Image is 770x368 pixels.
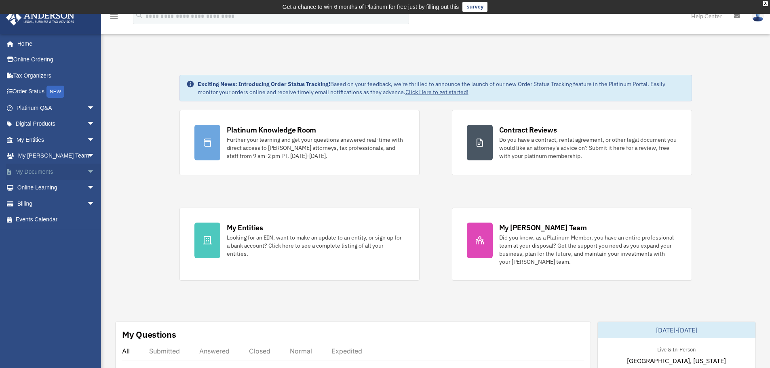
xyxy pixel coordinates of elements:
[198,80,330,88] strong: Exciting News: Introducing Order Status Tracking!
[6,84,107,100] a: Order StatusNEW
[122,328,176,341] div: My Questions
[331,347,362,355] div: Expedited
[198,80,685,96] div: Based on your feedback, we're thrilled to announce the launch of our new Order Status Tracking fe...
[462,2,487,12] a: survey
[283,2,459,12] div: Get a chance to win 6 months of Platinum for free just by filling out this
[6,180,107,196] a: Online Learningarrow_drop_down
[109,14,119,21] a: menu
[135,11,144,20] i: search
[179,110,420,175] a: Platinum Knowledge Room Further your learning and get your questions answered real-time with dire...
[87,100,103,116] span: arrow_drop_down
[6,148,107,164] a: My [PERSON_NAME] Teamarrow_drop_down
[6,67,107,84] a: Tax Organizers
[499,223,587,233] div: My [PERSON_NAME] Team
[4,10,77,25] img: Anderson Advisors Platinum Portal
[87,116,103,132] span: arrow_drop_down
[627,356,726,366] span: [GEOGRAPHIC_DATA], [US_STATE]
[452,110,692,175] a: Contract Reviews Do you have a contract, rental agreement, or other legal document you would like...
[651,345,702,353] div: Live & In-Person
[6,196,107,212] a: Billingarrow_drop_down
[6,164,107,180] a: My Documentsarrow_drop_down
[179,208,420,281] a: My Entities Looking for an EIN, want to make an update to an entity, or sign up for a bank accoun...
[6,100,107,116] a: Platinum Q&Aarrow_drop_down
[499,125,557,135] div: Contract Reviews
[87,148,103,164] span: arrow_drop_down
[763,1,768,6] div: close
[87,196,103,212] span: arrow_drop_down
[227,125,316,135] div: Platinum Knowledge Room
[6,132,107,148] a: My Entitiesarrow_drop_down
[6,116,107,132] a: Digital Productsarrow_drop_down
[87,180,103,196] span: arrow_drop_down
[499,136,677,160] div: Do you have a contract, rental agreement, or other legal document you would like an attorney's ad...
[227,223,263,233] div: My Entities
[6,52,107,68] a: Online Ordering
[109,11,119,21] i: menu
[87,132,103,148] span: arrow_drop_down
[598,322,755,338] div: [DATE]-[DATE]
[227,233,405,258] div: Looking for an EIN, want to make an update to an entity, or sign up for a bank account? Click her...
[405,88,468,96] a: Click Here to get started!
[6,36,103,52] a: Home
[499,233,677,266] div: Did you know, as a Platinum Member, you have an entire professional team at your disposal? Get th...
[752,10,764,22] img: User Pic
[87,164,103,180] span: arrow_drop_down
[149,347,180,355] div: Submitted
[452,208,692,281] a: My [PERSON_NAME] Team Did you know, as a Platinum Member, you have an entire professional team at...
[46,86,64,98] div: NEW
[249,347,270,355] div: Closed
[122,347,130,355] div: All
[199,347,230,355] div: Answered
[6,212,107,228] a: Events Calendar
[227,136,405,160] div: Further your learning and get your questions answered real-time with direct access to [PERSON_NAM...
[290,347,312,355] div: Normal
